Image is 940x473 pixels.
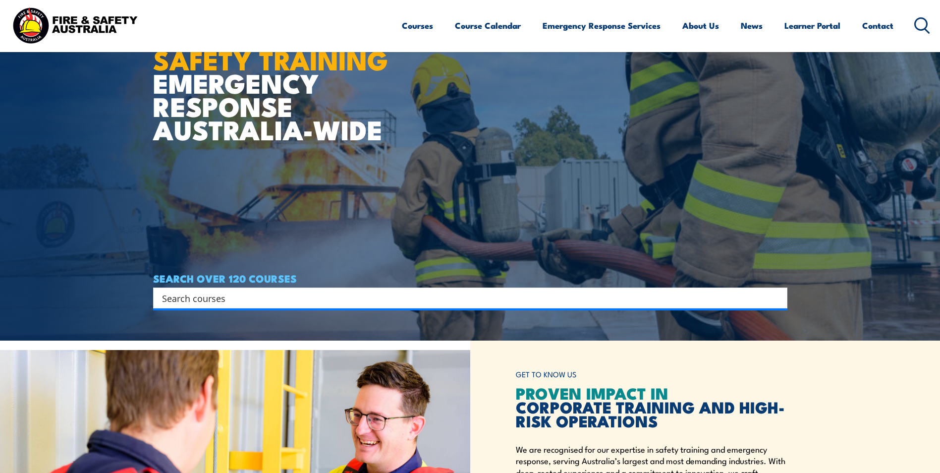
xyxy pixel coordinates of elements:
[455,12,521,39] a: Course Calendar
[164,291,768,305] form: Search form
[162,291,766,305] input: Search input
[153,273,787,284] h4: SEARCH OVER 120 COURSES
[516,365,787,384] h6: GET TO KNOW US
[516,380,668,405] span: PROVEN IMPACT IN
[770,291,784,305] button: Search magnifier button
[516,386,787,427] h2: CORPORATE TRAINING AND HIGH-RISK OPERATIONS
[862,12,893,39] a: Contact
[402,12,433,39] a: Courses
[543,12,661,39] a: Emergency Response Services
[784,12,840,39] a: Learner Portal
[741,12,763,39] a: News
[682,12,719,39] a: About Us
